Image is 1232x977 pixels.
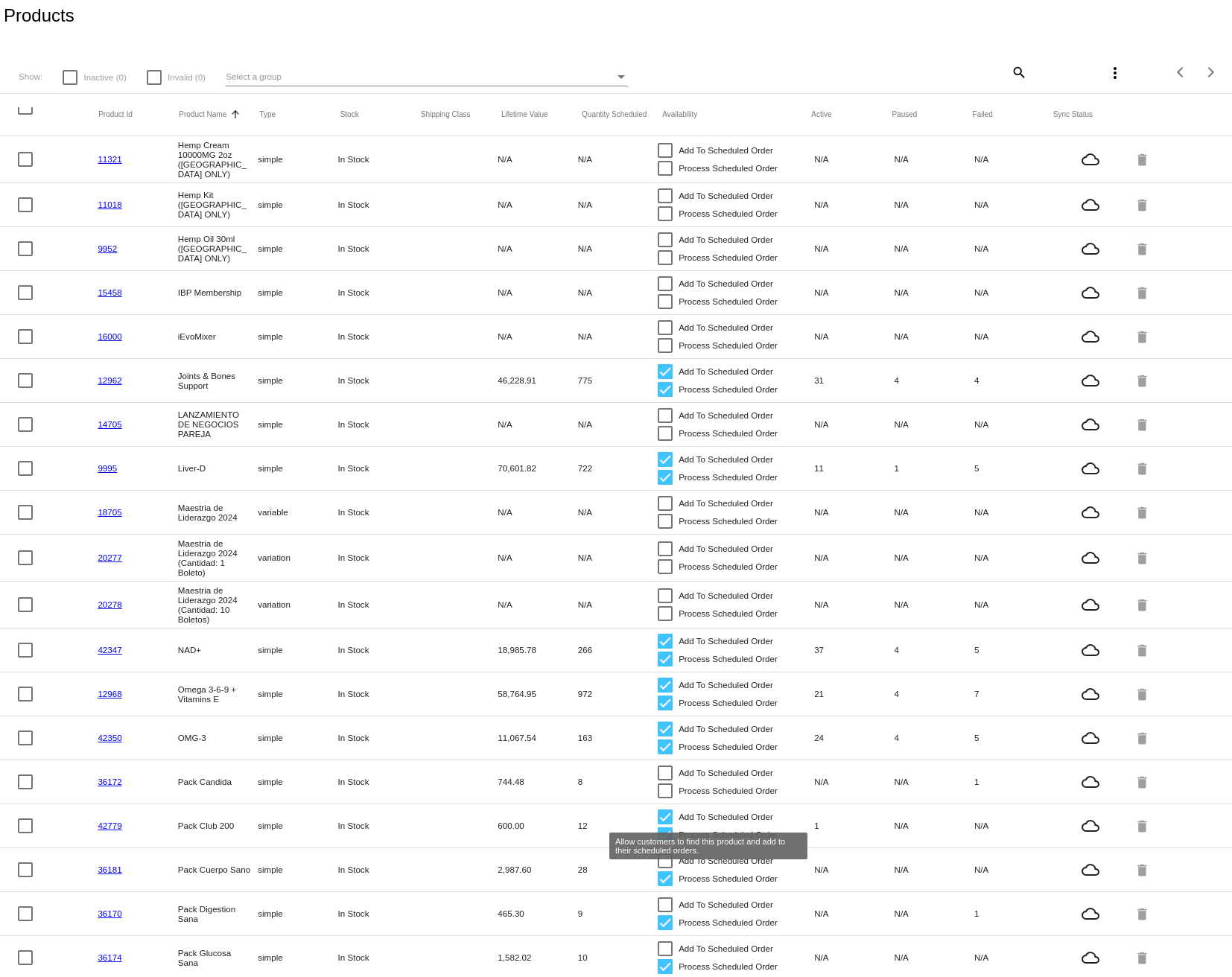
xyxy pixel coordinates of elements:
mat-cell: N/A [974,150,1054,168]
mat-cell: simple [258,240,337,257]
mat-cell: simple [258,905,337,922]
span: Inactive (0) [83,69,126,86]
mat-cell: 18,985.78 [498,641,577,658]
mat-cell: In Stock [338,416,418,433]
mat-cell: In Stock [338,817,418,834]
mat-cell: N/A [895,416,974,433]
span: Show: [19,71,42,81]
mat-cell: In Stock [338,150,418,168]
mat-cell: Maestria de Liderazgo 2024 (Cantidad: 1 Boleto) [178,535,258,581]
mat-cell: In Stock [338,284,418,301]
mat-icon: cloud_queue [1054,549,1126,567]
button: Change sorting for ValidationErrorCode [1053,110,1093,119]
mat-cell: Pack Club 200 [178,817,258,834]
mat-cell: 775 [578,372,658,389]
mat-cell: IBP Membership [178,284,258,301]
mat-cell: 4 [895,641,974,658]
a: 36170 [98,908,121,918]
button: Change sorting for ProductName [179,110,226,119]
span: Process Scheduled Order [679,293,778,311]
mat-cell: Omega 3-6-9 + Vitamins E [178,681,258,707]
span: Add To Scheduled Order [679,808,773,826]
mat-cell: N/A [498,240,577,257]
span: Add To Scheduled Order [679,587,773,605]
mat-cell: N/A [974,817,1054,834]
mat-cell: In Stock [338,328,418,345]
mat-cell: 1 [814,817,894,834]
a: 42347 [98,645,121,655]
mat-cell: 11 [814,459,894,477]
mat-cell: 58,764.95 [498,685,577,702]
mat-cell: NAD+ [178,641,258,658]
mat-cell: OMG-3 [178,729,258,746]
mat-cell: 163 [578,729,658,746]
span: Add To Scheduled Order [679,896,773,914]
mat-cell: N/A [498,284,577,301]
mat-icon: delete [1134,147,1152,171]
a: 14705 [98,419,121,429]
mat-cell: N/A [895,596,974,613]
mat-cell: N/A [895,284,974,301]
mat-cell: N/A [814,596,894,613]
mat-cell: 2,987.60 [498,861,577,878]
mat-icon: delete [1134,593,1152,616]
mat-cell: N/A [895,905,974,922]
span: Process Scheduled Order [679,694,778,712]
mat-cell: N/A [814,949,894,966]
mat-icon: delete [1134,902,1152,925]
a: 42779 [98,821,121,830]
mat-cell: N/A [814,503,894,521]
mat-cell: In Stock [338,240,418,257]
mat-cell: 1 [895,459,974,477]
mat-icon: cloud_queue [1054,459,1126,477]
mat-cell: iEvoMixer [178,328,258,345]
mat-cell: N/A [895,861,974,878]
mat-cell: variable [258,503,337,521]
mat-cell: Hemp Kit ([GEOGRAPHIC_DATA] ONLY) [178,186,258,223]
mat-cell: N/A [578,416,658,433]
mat-cell: simple [258,817,337,834]
span: Add To Scheduled Order [679,720,773,738]
span: Process Scheduled Order [679,738,778,756]
a: 36172 [98,777,121,786]
a: 12962 [98,375,121,385]
span: Process Scheduled Order [679,870,778,888]
mat-cell: simple [258,729,337,746]
span: Add To Scheduled Order [679,852,773,870]
mat-icon: delete [1134,281,1152,304]
mat-icon: cloud_queue [1054,240,1126,258]
mat-cell: 12 [578,817,658,834]
mat-cell: 5 [974,459,1054,477]
mat-icon: cloud_queue [1054,416,1126,433]
mat-cell: Joints & Bones Support [178,367,258,394]
mat-cell: N/A [814,240,894,257]
mat-cell: N/A [814,328,894,345]
mat-cell: LANZAMIENTO DE NEGOCIOS PAREJA [178,406,258,442]
button: Change sorting for StockLevel [340,110,359,119]
mat-cell: N/A [895,328,974,345]
span: Process Scheduled Order [679,958,778,976]
mat-cell: In Stock [338,503,418,521]
span: Process Scheduled Order [679,249,778,267]
mat-cell: N/A [814,284,894,301]
mat-cell: 70,601.82 [498,459,577,477]
mat-icon: cloud_queue [1054,773,1126,791]
mat-cell: N/A [578,240,658,257]
mat-icon: cloud_queue [1054,372,1126,389]
mat-cell: In Stock [338,729,418,746]
mat-cell: 21 [814,685,894,702]
mat-cell: N/A [895,817,974,834]
span: Process Scheduled Order [679,381,778,398]
mat-cell: Pack Cuerpo Sano [178,861,258,878]
a: 9995 [98,463,117,473]
mat-cell: N/A [498,549,577,566]
mat-cell: N/A [974,549,1054,566]
mat-icon: delete [1134,682,1152,705]
span: Add To Scheduled Order [679,940,773,958]
mat-cell: 600.00 [498,817,577,834]
a: 42350 [98,733,121,742]
a: 20278 [98,599,121,609]
mat-cell: N/A [498,328,577,345]
span: Process Scheduled Order [679,512,778,530]
span: Add To Scheduled Order [679,764,773,782]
